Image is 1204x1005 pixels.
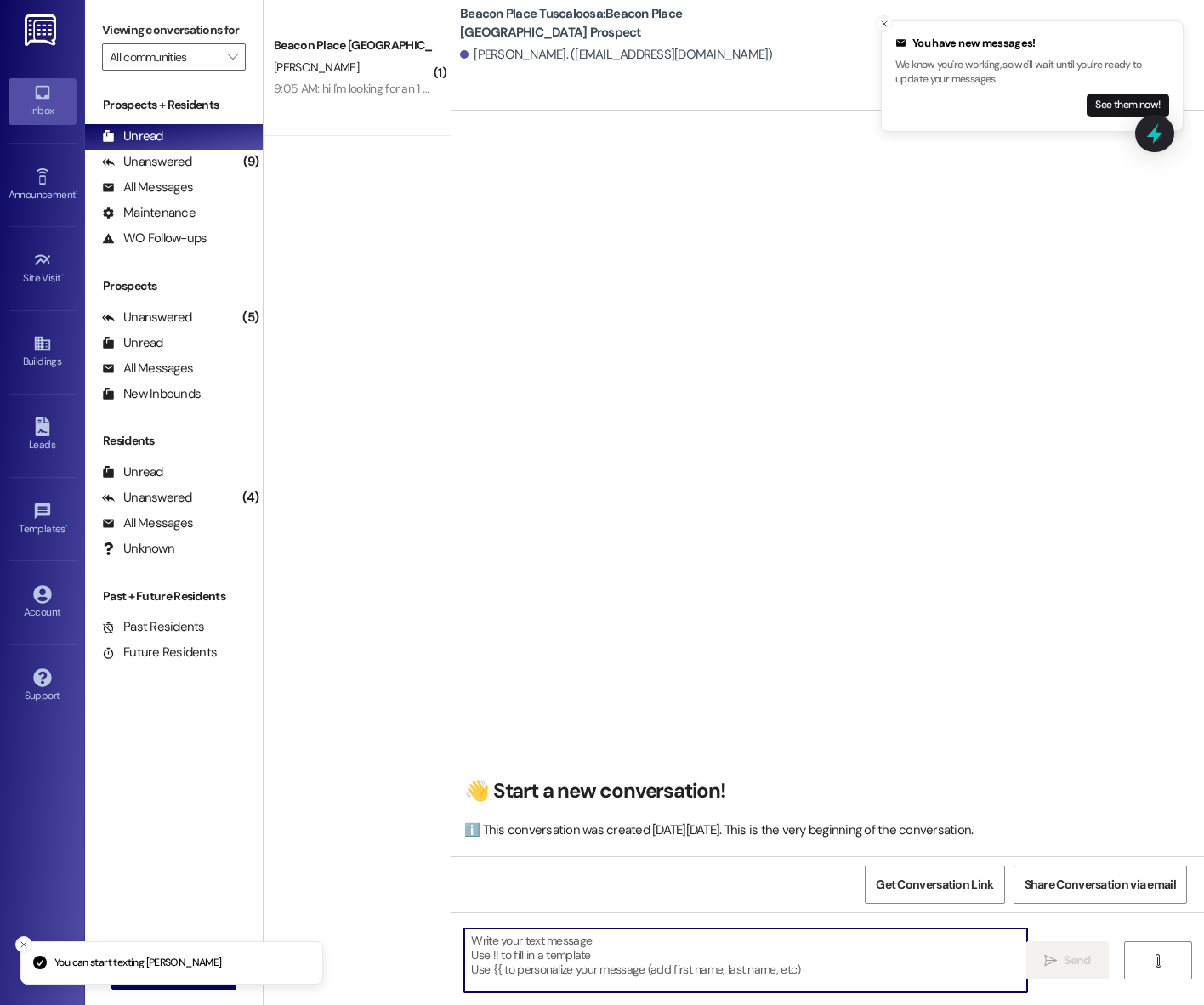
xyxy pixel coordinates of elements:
[15,936,32,953] button: Close toast
[85,588,263,605] div: Past + Future Residents
[1087,94,1169,117] button: See them now!
[102,128,163,145] div: Unread
[85,432,263,450] div: Residents
[464,821,1183,839] div: ℹ️ This conversation was created [DATE][DATE]. This is the very beginning of the conversation.
[102,230,207,247] div: WO Follow-ups
[876,15,893,32] button: Close toast
[9,246,77,292] a: Site Visit •
[9,78,77,124] a: Inbox
[274,81,530,96] div: 9:05 AM: hi I'm looking for an 1 bed 1 bath apartment
[76,186,78,198] span: •
[238,304,263,331] div: (5)
[102,463,163,481] div: Unread
[1064,951,1090,969] span: Send
[25,14,60,46] img: ResiDesk Logo
[85,277,263,295] div: Prospects
[102,360,193,378] div: All Messages
[102,334,163,352] div: Unread
[464,778,1183,804] h2: 👋 Start a new conversation!
[876,876,993,894] span: Get Conversation Link
[54,956,222,971] p: You can start texting [PERSON_NAME]
[102,540,174,558] div: Unknown
[1044,954,1057,968] i: 
[9,663,77,709] a: Support
[9,497,77,542] a: Templates •
[102,514,193,532] div: All Messages
[102,17,246,43] label: Viewing conversations for
[102,644,217,661] div: Future Residents
[274,37,431,54] div: Beacon Place [GEOGRAPHIC_DATA] Prospect
[102,204,196,222] div: Maintenance
[460,5,800,42] b: Beacon Place Tuscaloosa: Beacon Place [GEOGRAPHIC_DATA] Prospect
[102,153,192,171] div: Unanswered
[865,866,1004,904] button: Get Conversation Link
[9,329,77,375] a: Buildings
[102,309,192,326] div: Unanswered
[895,35,1169,52] div: You have new messages!
[9,580,77,626] a: Account
[102,618,205,636] div: Past Residents
[102,385,201,403] div: New Inbounds
[274,60,359,75] span: [PERSON_NAME]
[85,96,263,114] div: Prospects + Residents
[110,43,219,71] input: All communities
[102,179,193,196] div: All Messages
[228,50,237,64] i: 
[1014,866,1187,904] button: Share Conversation via email
[895,58,1169,88] p: We know you're working, so we'll wait until you're ready to update your messages.
[238,485,263,511] div: (4)
[9,412,77,458] a: Leads
[1025,876,1176,894] span: Share Conversation via email
[102,489,192,507] div: Unanswered
[61,270,64,281] span: •
[460,46,773,64] div: [PERSON_NAME]. ([EMAIL_ADDRESS][DOMAIN_NAME])
[1151,954,1164,968] i: 
[1026,941,1109,979] button: Send
[239,149,263,175] div: (9)
[65,520,68,532] span: •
